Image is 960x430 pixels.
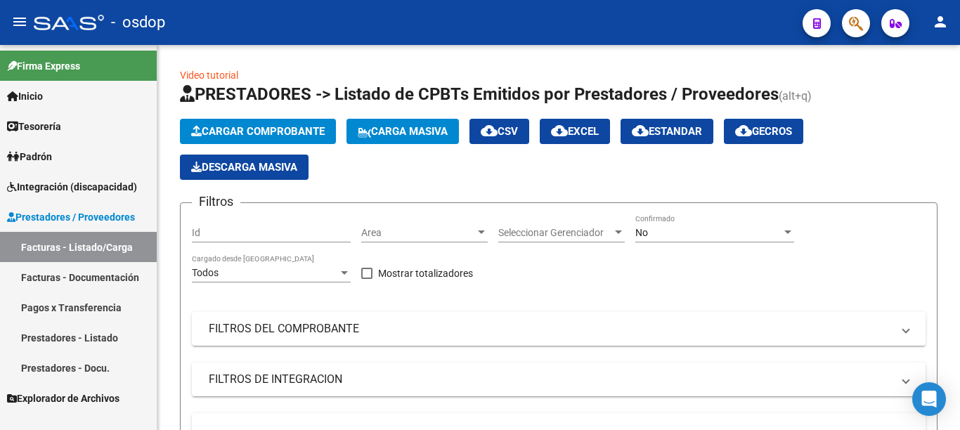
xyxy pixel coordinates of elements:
[7,209,135,225] span: Prestadores / Proveedores
[7,149,52,164] span: Padrón
[635,227,648,238] span: No
[180,155,309,180] button: Descarga Masiva
[11,13,28,30] mat-icon: menu
[498,227,612,239] span: Seleccionar Gerenciador
[209,321,892,337] mat-panel-title: FILTROS DEL COMPROBANTE
[111,7,165,38] span: - osdop
[361,227,475,239] span: Area
[481,122,498,139] mat-icon: cloud_download
[192,312,926,346] mat-expansion-panel-header: FILTROS DEL COMPROBANTE
[192,192,240,211] h3: Filtros
[192,363,926,396] mat-expansion-panel-header: FILTROS DE INTEGRACION
[469,119,529,144] button: CSV
[358,125,448,138] span: Carga Masiva
[180,155,309,180] app-download-masive: Descarga masiva de comprobantes (adjuntos)
[632,122,649,139] mat-icon: cloud_download
[735,122,752,139] mat-icon: cloud_download
[378,265,473,282] span: Mostrar totalizadores
[7,58,80,74] span: Firma Express
[551,122,568,139] mat-icon: cloud_download
[7,179,137,195] span: Integración (discapacidad)
[346,119,459,144] button: Carga Masiva
[932,13,949,30] mat-icon: person
[724,119,803,144] button: Gecros
[180,119,336,144] button: Cargar Comprobante
[180,70,238,81] a: Video tutorial
[481,125,518,138] span: CSV
[779,89,812,103] span: (alt+q)
[7,119,61,134] span: Tesorería
[192,267,219,278] span: Todos
[180,84,779,104] span: PRESTADORES -> Listado de CPBTs Emitidos por Prestadores / Proveedores
[632,125,702,138] span: Estandar
[7,391,119,406] span: Explorador de Archivos
[191,161,297,174] span: Descarga Masiva
[621,119,713,144] button: Estandar
[551,125,599,138] span: EXCEL
[191,125,325,138] span: Cargar Comprobante
[7,89,43,104] span: Inicio
[209,372,892,387] mat-panel-title: FILTROS DE INTEGRACION
[735,125,792,138] span: Gecros
[912,382,946,416] div: Open Intercom Messenger
[540,119,610,144] button: EXCEL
